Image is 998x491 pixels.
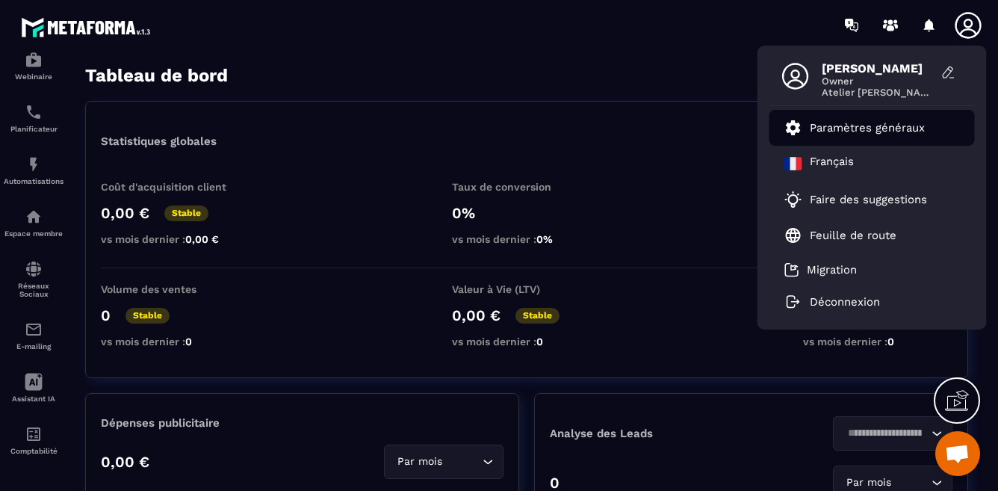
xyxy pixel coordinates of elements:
a: Migration [784,262,857,277]
a: automationsautomationsAutomatisations [4,144,63,197]
p: Assistant IA [4,395,63,403]
img: automations [25,155,43,173]
img: social-network [25,260,43,278]
h3: Tableau de bord [85,65,228,86]
p: Volume des ventes [101,283,250,295]
p: Stable [125,308,170,324]
img: logo [21,13,155,41]
p: Dépenses publicitaire [101,416,503,430]
input: Search for option [843,425,928,442]
a: automationsautomationsWebinaire [4,40,63,92]
span: 0 [887,336,894,348]
img: automations [25,208,43,226]
span: 0 [536,336,543,348]
p: Taux de conversion [452,181,601,193]
p: Réseaux Sociaux [4,282,63,298]
a: Faire des suggestions [784,191,941,209]
p: 0,00 € [101,204,149,222]
a: accountantaccountantComptabilité [4,414,63,466]
img: automations [25,51,43,69]
p: Coût d'acquisition client [101,181,250,193]
p: vs mois dernier : [452,233,601,245]
a: Paramètres généraux [784,119,925,137]
p: vs mois dernier : [101,233,250,245]
span: 0% [536,233,553,245]
img: accountant [25,425,43,443]
span: 0,00 € [185,233,219,245]
div: Search for option [833,416,952,451]
p: Faire des suggestions [810,193,927,206]
p: 0 [101,306,111,324]
span: Par mois [843,475,894,491]
p: Paramètres généraux [810,121,925,135]
a: social-networksocial-networkRéseaux Sociaux [4,249,63,309]
p: 0,00 € [452,306,500,324]
a: Assistant IA [4,362,63,414]
p: Analyse des Leads [550,427,751,440]
span: Owner [822,75,934,87]
span: [PERSON_NAME] [822,61,934,75]
p: Stable [164,206,208,221]
img: scheduler [25,103,43,121]
p: Migration [807,263,857,277]
p: Automatisations [4,177,63,185]
div: Ouvrir le chat [935,431,980,476]
a: automationsautomationsEspace membre [4,197,63,249]
p: 0% [452,204,601,222]
p: Espace membre [4,229,63,238]
div: Search for option [384,445,503,479]
p: Webinaire [4,72,63,81]
span: Atelier [PERSON_NAME] [822,87,934,98]
p: Statistiques globales [101,135,217,148]
span: 0 [185,336,192,348]
p: Comptabilité [4,447,63,455]
p: Valeur à Vie (LTV) [452,283,601,295]
p: Français [810,155,854,173]
p: E-mailing [4,342,63,351]
p: Planificateur [4,125,63,133]
p: Stable [515,308,560,324]
p: vs mois dernier : [452,336,601,348]
input: Search for option [445,454,479,470]
input: Search for option [894,475,928,491]
a: schedulerschedulerPlanificateur [4,92,63,144]
p: Déconnexion [810,295,880,309]
p: 0,00 € [101,453,149,471]
p: Feuille de route [810,229,896,242]
img: email [25,321,43,339]
p: vs mois dernier : [803,336,952,348]
a: emailemailE-mailing [4,309,63,362]
p: vs mois dernier : [101,336,250,348]
span: Par mois [394,454,445,470]
a: Feuille de route [784,226,896,244]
